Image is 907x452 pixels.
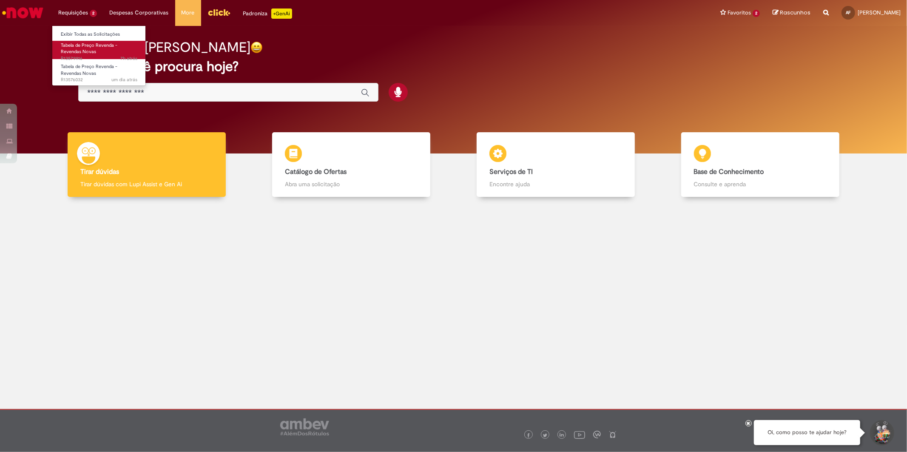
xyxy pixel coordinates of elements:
time: 30/09/2025 09:03:53 [120,55,137,62]
a: Aberto R13576032 : Tabela de Preço Revenda - Revendas Novas [52,62,146,80]
time: 29/09/2025 11:10:36 [111,77,137,83]
img: logo_footer_linkedin.png [560,433,564,438]
img: logo_footer_workplace.png [593,431,601,438]
img: happy-face.png [250,41,263,54]
a: Catálogo de Ofertas Abra uma solicitação [249,132,454,197]
span: Despesas Corporativas [110,9,169,17]
img: logo_footer_facebook.png [526,433,531,438]
span: Favoritos [728,9,751,17]
button: Iniciar Conversa de Suporte [869,420,894,446]
p: Tirar dúvidas com Lupi Assist e Gen Ai [80,180,213,188]
img: logo_footer_youtube.png [574,429,585,440]
span: 7h atrás [120,55,137,62]
b: Catálogo de Ofertas [285,168,347,176]
div: Oi, como posso te ajudar hoje? [754,420,860,445]
span: AF [846,10,851,15]
b: Serviços de TI [489,168,533,176]
b: Base de Conhecimento [694,168,764,176]
ul: Requisições [52,26,146,86]
h2: Boa tarde, [PERSON_NAME] [78,40,250,55]
span: Rascunhos [780,9,810,17]
a: Aberto R13579916 : Tabela de Preço Revenda - Revendas Novas [52,41,146,59]
a: Rascunhos [773,9,810,17]
span: um dia atrás [111,77,137,83]
span: R13579916 [61,55,137,62]
h2: O que você procura hoje? [78,59,828,74]
span: More [182,9,195,17]
span: [PERSON_NAME] [858,9,901,16]
a: Tirar dúvidas Tirar dúvidas com Lupi Assist e Gen Ai [45,132,249,197]
p: +GenAi [271,9,292,19]
img: click_logo_yellow_360x200.png [208,6,230,19]
span: Tabela de Preço Revenda - Revendas Novas [61,63,117,77]
img: ServiceNow [1,4,45,21]
b: Tirar dúvidas [80,168,119,176]
img: logo_footer_naosei.png [609,431,617,438]
span: R13576032 [61,77,137,83]
p: Encontre ajuda [489,180,622,188]
p: Consulte e aprenda [694,180,827,188]
img: logo_footer_twitter.png [543,433,547,438]
span: 2 [90,10,97,17]
img: logo_footer_ambev_rotulo_gray.png [280,418,329,435]
p: Abra uma solicitação [285,180,418,188]
a: Serviços de TI Encontre ajuda [454,132,658,197]
span: 2 [753,10,760,17]
a: Exibir Todas as Solicitações [52,30,146,39]
div: Padroniza [243,9,292,19]
a: Base de Conhecimento Consulte e aprenda [658,132,862,197]
span: Requisições [58,9,88,17]
span: Tabela de Preço Revenda - Revendas Novas [61,42,117,55]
